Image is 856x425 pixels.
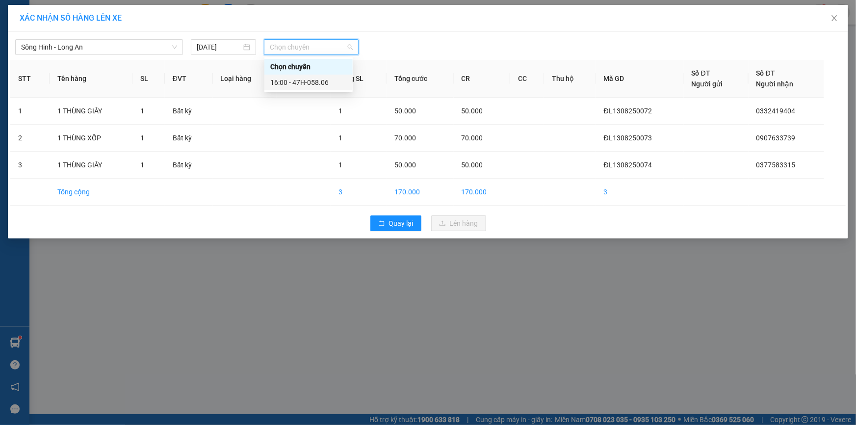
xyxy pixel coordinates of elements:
span: 50.000 [462,107,483,115]
span: 1 [140,107,144,115]
th: Tên hàng [50,60,132,98]
td: 1 THÙNG XỐP [50,125,132,152]
span: 1 [338,107,342,115]
span: 0907633739 [756,134,796,142]
th: Tổng SL [331,60,387,98]
span: Người gửi [692,80,723,88]
th: Thu hộ [544,60,596,98]
span: ĐL1308250072 [604,107,652,115]
th: CC [510,60,544,98]
th: STT [10,60,50,98]
td: 2 [10,125,50,152]
th: CR [454,60,511,98]
button: uploadLên hàng [431,215,486,231]
span: Sông Hinh - Long An [21,40,177,54]
th: Loại hàng [213,60,277,98]
td: 1 [10,98,50,125]
span: ĐL1308250073 [604,134,652,142]
span: 50.000 [462,161,483,169]
span: 0377583315 [756,161,796,169]
span: 70.000 [394,134,416,142]
td: Bất kỳ [165,125,213,152]
button: rollbackQuay lại [370,215,421,231]
td: 170.000 [387,179,453,206]
span: Người nhận [756,80,794,88]
td: 1 THÙNG GIẤY [50,152,132,179]
th: SL [132,60,165,98]
td: Bất kỳ [165,98,213,125]
span: 50.000 [394,161,416,169]
td: Bất kỳ [165,152,213,179]
td: 3 [10,152,50,179]
div: Chọn chuyến [270,61,347,72]
td: 3 [596,179,684,206]
span: Quay lại [389,218,414,229]
td: Tổng cộng [50,179,132,206]
td: 170.000 [454,179,511,206]
span: 1 [140,161,144,169]
span: ĐL1308250074 [604,161,652,169]
span: rollback [378,220,385,228]
span: 1 [338,134,342,142]
button: Close [821,5,848,32]
span: 0332419404 [756,107,796,115]
span: 70.000 [462,134,483,142]
td: 1 THÙNG GIẤY [50,98,132,125]
span: 1 [338,161,342,169]
span: XÁC NHẬN SỐ HÀNG LÊN XE [20,13,122,23]
span: Số ĐT [692,69,710,77]
th: Tổng cước [387,60,453,98]
input: 13/08/2025 [197,42,241,53]
span: close [830,14,838,22]
div: 16:00 - 47H-058.06 [270,77,347,88]
span: 50.000 [394,107,416,115]
td: 3 [331,179,387,206]
th: Mã GD [596,60,684,98]
span: Số ĐT [756,69,775,77]
span: 1 [140,134,144,142]
th: ĐVT [165,60,213,98]
div: Chọn chuyến [264,59,353,75]
span: Chọn chuyến [270,40,353,54]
